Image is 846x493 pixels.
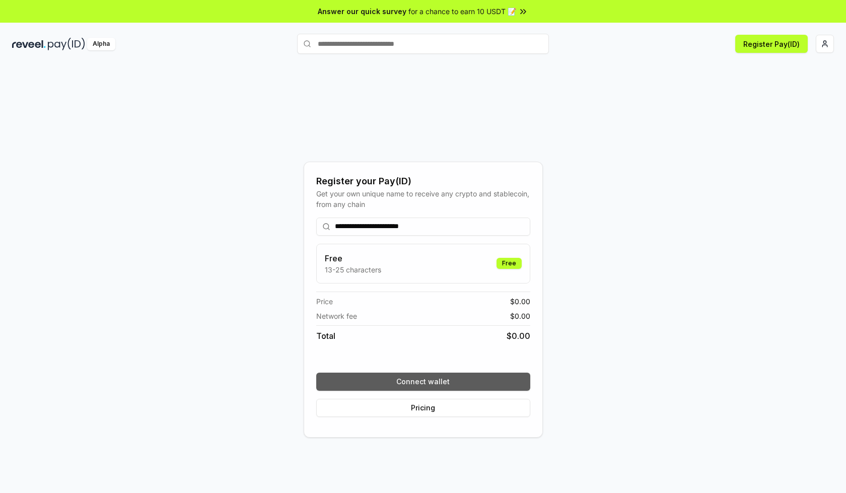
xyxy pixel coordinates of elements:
img: reveel_dark [12,38,46,50]
span: Network fee [316,311,357,321]
span: for a chance to earn 10 USDT 📝 [408,6,516,17]
span: $ 0.00 [507,330,530,342]
h3: Free [325,252,381,264]
span: $ 0.00 [510,296,530,307]
div: Get your own unique name to receive any crypto and stablecoin, from any chain [316,188,530,209]
span: Total [316,330,335,342]
span: $ 0.00 [510,311,530,321]
div: Free [497,258,522,269]
span: Price [316,296,333,307]
button: Connect wallet [316,373,530,391]
img: pay_id [48,38,85,50]
button: Register Pay(ID) [735,35,808,53]
div: Register your Pay(ID) [316,174,530,188]
button: Pricing [316,399,530,417]
div: Alpha [87,38,115,50]
span: Answer our quick survey [318,6,406,17]
p: 13-25 characters [325,264,381,275]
